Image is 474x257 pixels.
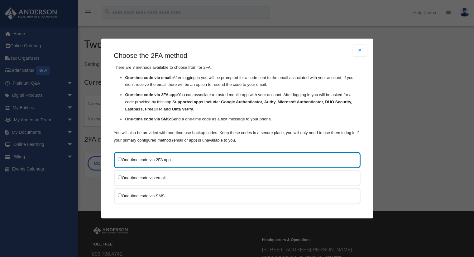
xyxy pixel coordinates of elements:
[353,45,367,56] button: Close modal
[118,174,350,181] label: One-time code via email
[118,156,350,163] label: One-time code via 2FA app
[114,51,361,61] h3: Choose the 2FA method
[118,193,122,197] input: One-time code via SMS
[125,74,361,88] li: After logging in you will be prompted for a code sent to the email associated with your account. ...
[118,175,122,179] input: One-time code via email
[114,51,361,144] div: There are 3 methods available to choose from for 2FA:
[125,75,173,80] strong: One-time code via email:
[118,192,350,199] label: One-time code via SMS
[125,91,361,113] li: You can associate a trusted mobile app with your account. After logging in you will be asked for ...
[125,117,171,121] strong: One-time code via SMS:
[118,157,122,161] input: One-time code via 2FA app
[114,129,361,144] p: You will also be provided with one-time use backup codes. Keep these codes in a secure place, you...
[125,92,178,97] strong: One-time code via 2FA app:
[125,116,361,123] li: Send a one-time code as a text message to your phone.
[125,100,352,111] strong: Supported apps include: Google Authenticator, Authy, Microsoft Authenticator, DUO Security, Lastp...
